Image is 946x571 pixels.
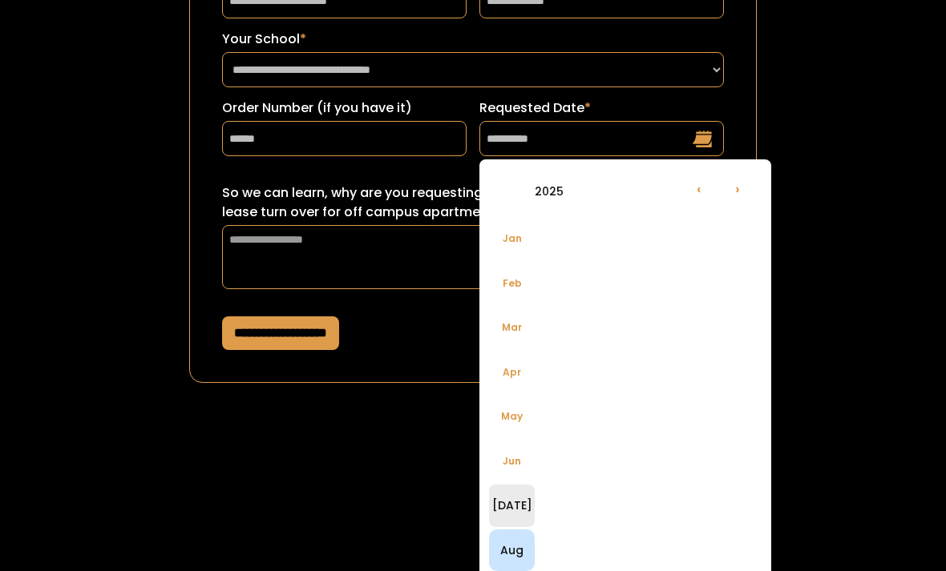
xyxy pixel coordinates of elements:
li: Feb [489,263,535,306]
li: Mar [489,308,535,350]
li: ‹ [680,170,718,208]
li: May [489,396,535,439]
label: Order Number (if you have it) [222,99,467,119]
li: Apr [489,352,535,395]
label: Your School [222,30,724,50]
li: 2025 [489,172,609,211]
li: › [718,170,757,208]
li: Jan [489,219,535,261]
label: Requested Date [479,99,724,119]
li: [DATE] [489,485,535,528]
li: Jun [489,441,535,484]
label: So we can learn, why are you requesting this date? (ex: sorority recruitment, lease turn over for... [222,184,724,223]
